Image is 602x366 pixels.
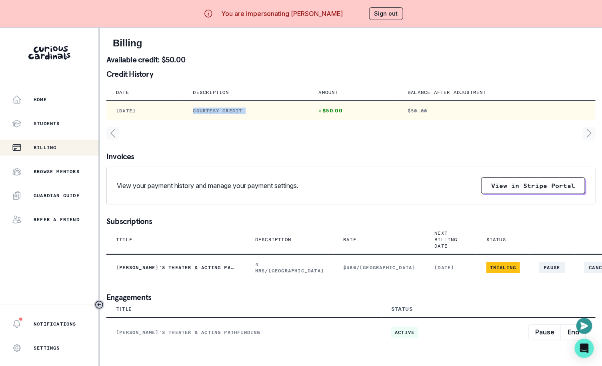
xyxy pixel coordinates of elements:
[576,318,592,334] button: Open or close messaging widget
[116,306,132,312] div: Title
[116,108,174,114] p: [DATE]
[28,46,70,60] img: Curious Cardinals Logo
[34,96,47,103] p: Home
[391,327,418,338] span: active
[319,89,338,96] p: Amount
[481,177,585,194] button: View in Stripe Portal
[34,120,60,127] p: Students
[435,230,458,249] p: Next Billing Date
[486,236,506,243] p: Status
[343,236,356,243] p: Rate
[34,321,76,327] p: Notifications
[193,108,300,114] p: Courtesy Credit
[319,108,389,114] p: +$50.00
[528,324,561,340] button: Pause
[561,324,586,340] button: End
[391,306,413,312] div: Status
[193,89,229,96] p: Description
[343,264,415,271] p: $380/[GEOGRAPHIC_DATA]
[435,264,467,271] p: [DATE]
[117,181,298,190] p: View your payment history and manage your payment settings.
[34,168,80,175] p: Browse Mentors
[113,38,589,49] h2: Billing
[539,262,565,273] button: Pause
[34,216,80,223] p: Refer a friend
[106,70,596,78] p: Credit History
[116,329,372,336] p: [PERSON_NAME]'s Theater & Acting Pathfinding
[106,56,596,64] p: Available credit: $50.00
[575,339,594,358] div: Open Intercom Messenger
[106,127,119,140] svg: page left
[369,7,403,20] button: Sign out
[34,192,80,199] p: Guardian Guide
[255,261,324,274] p: 4 HRS/[GEOGRAPHIC_DATA]
[255,236,291,243] p: Description
[408,89,486,96] p: Balance after adjustment
[106,152,596,160] p: Invoices
[34,345,60,351] p: Settings
[94,300,104,310] button: Toggle sidebar
[221,9,343,18] p: You are impersonating [PERSON_NAME]
[34,144,56,151] p: Billing
[486,262,520,273] span: TRIALING
[116,264,236,271] p: [PERSON_NAME]'s Theater & Acting Pathfinding
[106,293,596,301] p: Engagements
[583,127,596,140] svg: page right
[408,108,586,114] p: $50.00
[116,89,129,96] p: Date
[106,217,596,225] p: Subscriptions
[116,236,132,243] p: Title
